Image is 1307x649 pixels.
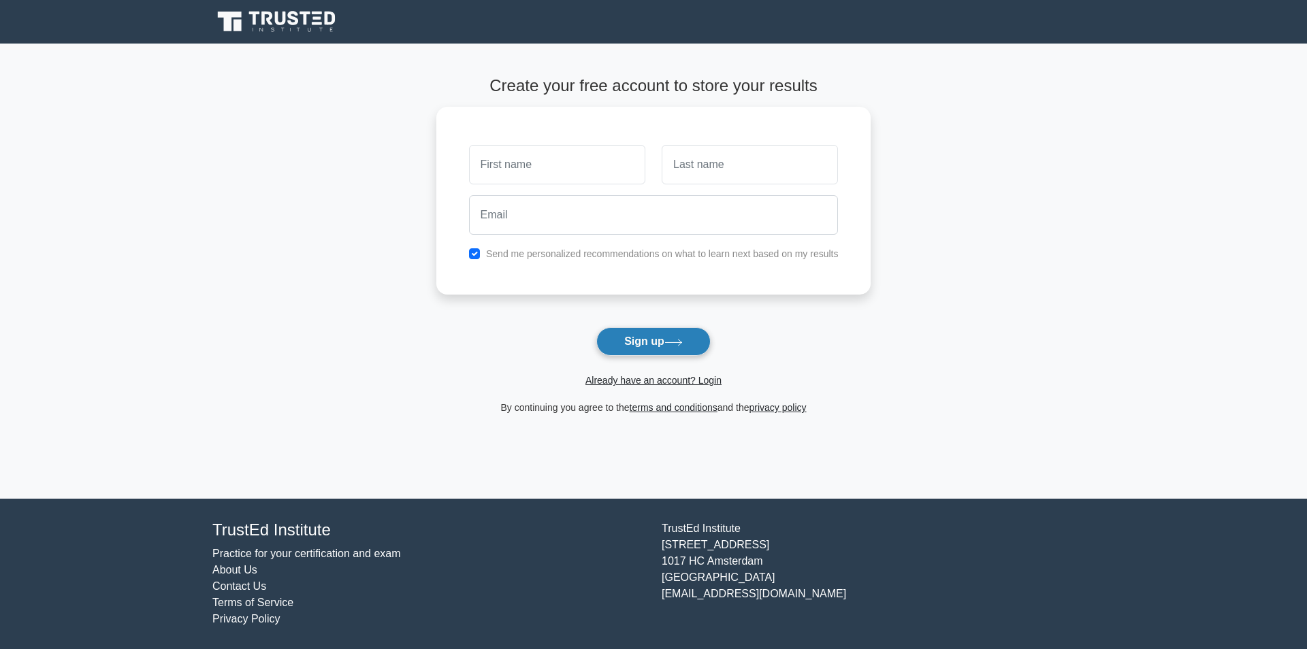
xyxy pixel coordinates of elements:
input: Last name [662,145,838,184]
h4: TrustEd Institute [212,520,645,540]
button: Sign up [596,327,711,356]
a: Practice for your certification and exam [212,548,401,559]
a: Contact Us [212,580,266,592]
a: Terms of Service [212,597,293,608]
h4: Create your free account to store your results [436,76,871,96]
input: First name [469,145,645,184]
a: About Us [212,564,257,576]
a: terms and conditions [630,402,717,413]
label: Send me personalized recommendations on what to learn next based on my results [486,248,839,259]
div: By continuing you agree to the and the [428,399,880,416]
input: Email [469,195,839,235]
div: TrustEd Institute [STREET_ADDRESS] 1017 HC Amsterdam [GEOGRAPHIC_DATA] [EMAIL_ADDRESS][DOMAIN_NAME] [653,520,1103,627]
a: privacy policy [749,402,807,413]
a: Privacy Policy [212,613,280,625]
a: Already have an account? Login [585,375,722,386]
